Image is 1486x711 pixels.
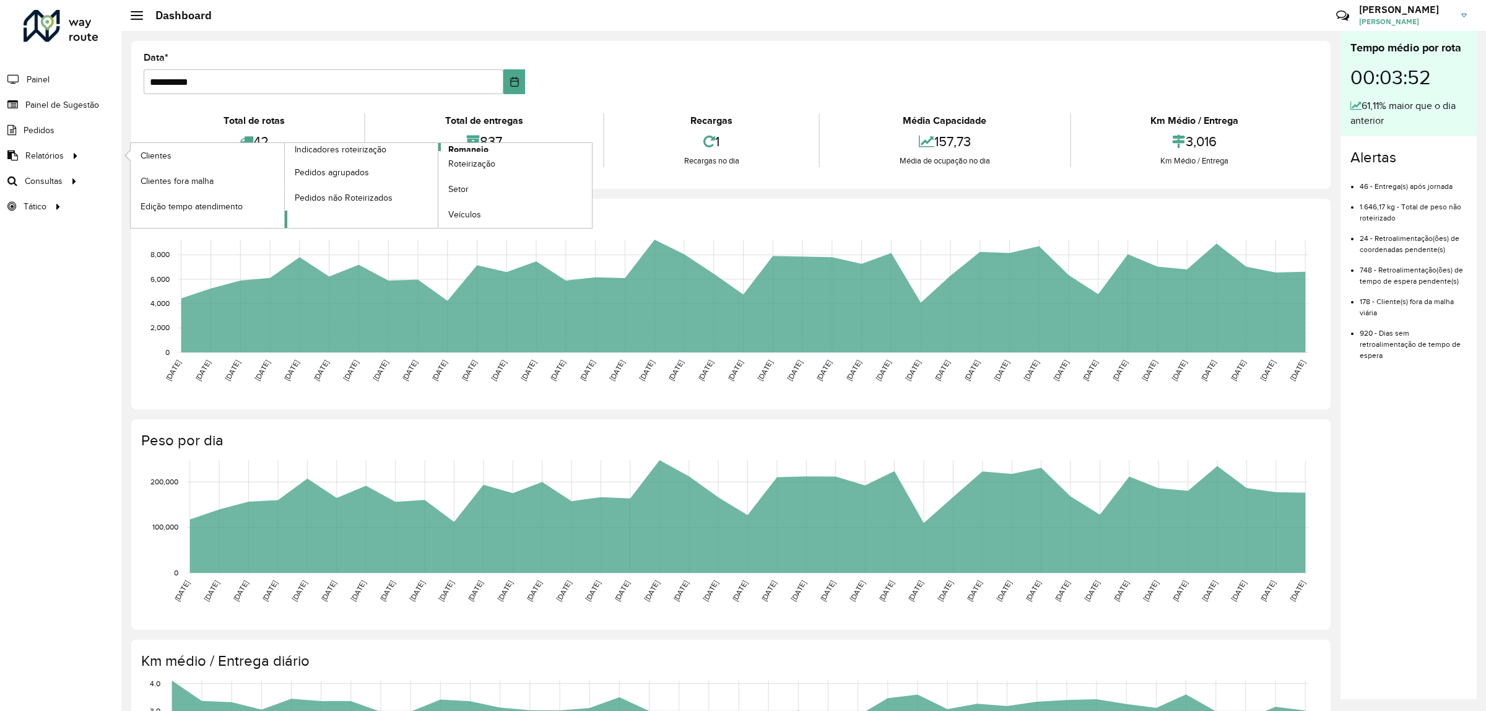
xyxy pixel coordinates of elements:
label: Data [144,50,168,65]
text: [DATE] [995,579,1013,603]
div: Km Médio / Entrega [1074,155,1315,167]
text: [DATE] [963,359,981,382]
text: 6,000 [150,275,170,283]
text: [DATE] [1051,359,1069,382]
div: Total de entregas [368,113,599,128]
text: [DATE] [1022,359,1040,382]
text: [DATE] [466,579,484,603]
text: [DATE] [1288,579,1306,603]
text: [DATE] [965,579,983,603]
text: [DATE] [848,579,866,603]
text: [DATE] [437,579,455,603]
text: [DATE] [613,579,631,603]
span: Veículos [448,208,481,221]
span: Consultas [25,175,63,188]
text: [DATE] [349,579,367,603]
h4: Alertas [1350,149,1467,167]
a: Clientes [131,143,284,168]
text: 200,000 [150,478,178,486]
text: [DATE] [643,579,661,603]
span: Pedidos agrupados [295,166,369,179]
li: 24 - Retroalimentação(ões) de coordenadas pendente(s) [1360,224,1467,255]
div: Total de rotas [147,113,361,128]
span: Edição tempo atendimento [141,200,243,213]
text: [DATE] [933,359,951,382]
text: [DATE] [555,579,573,603]
a: Pedidos não Roteirizados [285,185,438,210]
text: [DATE] [496,579,514,603]
a: Veículos [438,203,592,227]
text: [DATE] [1112,579,1130,603]
h3: [PERSON_NAME] [1359,4,1452,15]
text: [DATE] [584,579,602,603]
span: Relatórios [25,149,64,162]
a: Setor [438,177,592,202]
a: Indicadores roteirização [131,143,438,228]
span: Painel [27,73,50,86]
span: Roteirização [448,157,495,170]
span: [PERSON_NAME] [1359,16,1452,27]
text: [DATE] [1199,359,1217,382]
a: Clientes fora malha [131,168,284,193]
div: Recargas [607,113,815,128]
span: Pedidos [24,124,54,137]
text: [DATE] [1229,359,1247,382]
text: [DATE] [578,359,596,382]
text: [DATE] [371,359,389,382]
text: [DATE] [1201,579,1219,603]
text: [DATE] [525,579,543,603]
text: [DATE] [1230,579,1248,603]
text: [DATE] [224,359,241,382]
text: [DATE] [173,579,191,603]
text: 0 [174,569,178,577]
text: [DATE] [731,579,749,603]
span: Painel de Sugestão [25,98,99,111]
text: [DATE] [378,579,396,603]
div: Recargas no dia [607,155,815,167]
span: Setor [448,183,469,196]
span: Tático [24,200,46,213]
text: [DATE] [519,359,537,382]
text: 8,000 [150,251,170,259]
li: 748 - Retroalimentação(ões) de tempo de espera pendente(s) [1360,255,1467,287]
a: Roteirização [438,152,592,177]
text: [DATE] [490,359,508,382]
text: [DATE] [760,579,778,603]
a: Contato Rápido [1329,2,1356,29]
a: Edição tempo atendimento [131,194,284,219]
span: Romaneio [448,143,489,156]
text: [DATE] [874,359,892,382]
text: [DATE] [906,579,924,603]
div: Média Capacidade [823,113,1066,128]
li: 46 - Entrega(s) após jornada [1360,172,1467,192]
h4: Km médio / Entrega diário [141,652,1318,670]
text: 100,000 [152,523,178,531]
text: [DATE] [1053,579,1071,603]
text: [DATE] [608,359,626,382]
div: 61,11% maior que o dia anterior [1350,98,1467,128]
h2: Dashboard [143,9,212,22]
text: [DATE] [904,359,922,382]
text: 0 [165,348,170,356]
div: 1 [607,128,815,155]
text: [DATE] [756,359,774,382]
text: [DATE] [638,359,656,382]
div: 3,016 [1074,128,1315,155]
text: [DATE] [319,579,337,603]
text: [DATE] [1081,359,1099,382]
div: Km Médio / Entrega [1074,113,1315,128]
text: [DATE] [1024,579,1042,603]
text: [DATE] [253,359,271,382]
text: [DATE] [672,579,690,603]
a: Romaneio [285,143,593,228]
text: [DATE] [1171,579,1189,603]
div: 42 [147,128,361,155]
text: [DATE] [993,359,1010,382]
text: [DATE] [702,579,719,603]
text: [DATE] [290,579,308,603]
span: Clientes [141,149,172,162]
text: [DATE] [407,579,425,603]
text: 2,000 [150,324,170,332]
span: Clientes fora malha [141,175,214,188]
text: 4.0 [150,679,160,687]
